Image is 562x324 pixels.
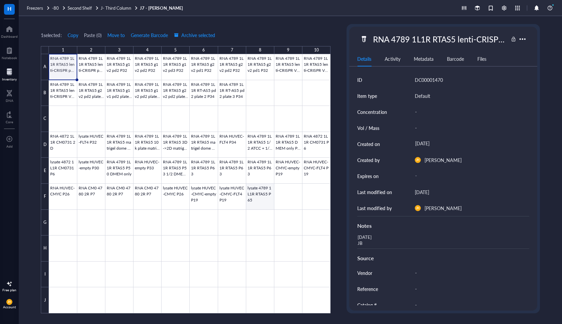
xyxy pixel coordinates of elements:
button: Paste (0) [84,30,102,40]
div: - [412,121,526,135]
div: 1 selected: [41,31,62,39]
a: DNA [6,88,13,103]
div: Item type [357,92,377,100]
div: DNA [6,99,13,103]
div: Add [6,144,13,148]
div: A [41,54,49,80]
div: 4 [146,46,149,54]
div: Vendor [357,269,372,277]
div: ID [357,76,362,84]
a: Inventory [2,66,17,81]
span: J- Third Column [101,5,131,11]
div: - [412,282,526,296]
a: Core [6,109,13,124]
span: JH [416,206,419,210]
div: H [41,235,49,262]
span: Freezers [27,5,43,11]
div: [DATE] [415,188,429,196]
span: JH [8,300,11,304]
div: I [41,262,49,288]
button: Move to [107,30,125,40]
div: [PERSON_NAME] [425,156,461,164]
div: 7 [231,46,233,54]
a: Dashboard [1,24,18,38]
div: - [412,298,526,312]
div: 1 [62,46,64,54]
div: G [41,210,49,236]
div: [PERSON_NAME] [425,204,461,212]
div: E [41,158,49,184]
div: 9 [287,46,289,54]
div: RNA 4789 1L1R RTAS5 lenti-CRISPR pd2 P33 [370,32,508,46]
div: Barcode [447,55,464,62]
button: Archive selected [174,30,215,40]
div: Notebook [2,56,17,60]
div: Default [415,92,430,100]
div: Catalog # [357,301,377,309]
div: Metadata [414,55,434,62]
div: J [41,287,49,313]
span: Copy [68,32,78,38]
a: Freezers [27,5,51,11]
div: Concentration [357,108,387,116]
span: H [7,4,11,13]
span: -80 [52,5,59,11]
div: 3 [118,46,120,54]
span: Generate Barcode [131,32,168,38]
div: Expires on [357,172,379,180]
div: 6 [202,46,205,54]
div: Created by [357,156,380,164]
div: Reference [357,285,378,293]
div: D [41,132,49,158]
span: JH [416,158,419,162]
a: Second ShelfJ- Third Column [68,5,138,11]
button: Generate Barcode [130,30,168,40]
a: J7 - [PERSON_NAME] [140,5,184,11]
div: Files [477,55,486,62]
div: Activity [385,55,400,62]
div: Vol / Mass [357,124,379,132]
div: Core [6,120,13,124]
div: - [412,266,526,280]
span: Archive selected [174,32,215,38]
div: Source [357,254,529,262]
a: Notebook [2,45,17,60]
div: - [412,105,526,119]
div: - [412,170,526,182]
div: 8 [259,46,261,54]
span: Second Shelf [68,5,92,11]
div: 5 [174,46,177,54]
div: Notes [357,222,529,230]
div: C [41,106,49,132]
div: Last modified on [357,188,392,196]
div: Inventory [2,77,17,81]
button: Copy [67,30,79,40]
div: Details [357,55,371,62]
div: Account [3,305,16,309]
div: B [41,80,49,106]
div: Last modified by [357,204,391,212]
div: Free plan [2,288,16,292]
div: Dashboard [1,34,18,38]
div: [DATE] JB [355,232,526,249]
div: 10 [314,46,319,54]
div: F [41,184,49,210]
a: -80 [52,5,66,11]
span: Move to [107,32,125,38]
div: DC00001470 [415,76,443,84]
div: 2 [90,46,92,54]
div: [DATE] [412,138,526,150]
div: Created on [357,140,380,148]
